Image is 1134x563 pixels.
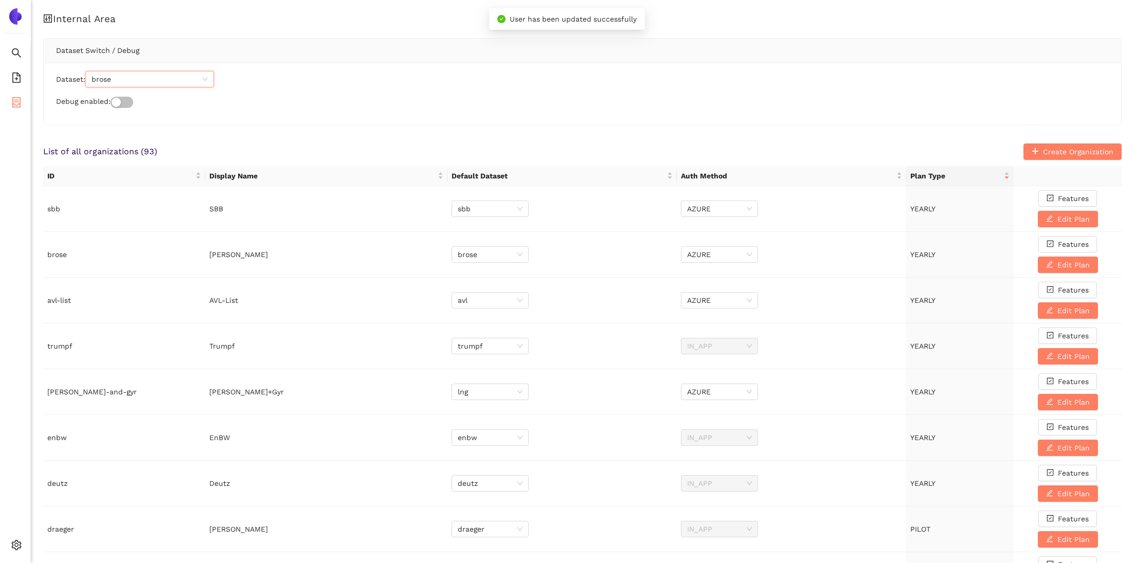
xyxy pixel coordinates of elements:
span: Features [1058,376,1089,387]
th: this column's title is Auth Method,this column is sortable [677,166,906,186]
td: avl-list [43,278,205,323]
td: draeger [43,506,205,552]
th: this column's title is Display Name,this column is sortable [205,166,448,186]
span: check-square [1047,332,1054,340]
span: Edit Plan [1057,213,1090,225]
span: Features [1058,284,1089,296]
span: IN_APP [687,521,752,537]
td: brose [43,232,205,278]
span: Default Dataset [452,170,665,181]
button: check-squareFeatures [1038,465,1097,481]
span: check-square [1047,377,1054,386]
span: Display Name [209,170,436,181]
span: deutz [458,476,523,491]
div: Dataset Switch / Debug [56,39,1109,62]
span: AZURE [687,201,752,216]
button: editEdit Plan [1038,302,1098,319]
span: Features [1058,193,1089,204]
button: check-squareFeatures [1038,282,1097,298]
span: draeger [458,521,523,537]
span: IN_APP [687,430,752,445]
span: search [11,44,22,65]
td: Trumpf [205,323,448,369]
td: Deutz [205,461,448,506]
td: [PERSON_NAME] [205,232,448,278]
span: Edit Plan [1057,442,1090,453]
span: check-square [1047,515,1054,523]
button: editEdit Plan [1038,211,1098,227]
div: Dataset: [56,71,1109,87]
button: check-squareFeatures [1038,419,1097,435]
button: check-squareFeatures [1038,373,1097,390]
span: IN_APP [687,476,752,491]
span: edit [1046,306,1053,315]
td: [PERSON_NAME]+Gyr [205,369,448,415]
span: Features [1058,513,1089,524]
span: check-square [1047,423,1054,431]
span: container [11,94,22,114]
span: Auth Method [681,170,894,181]
td: [PERSON_NAME]-and-gyr [43,369,205,415]
button: check-squareFeatures [1038,328,1097,344]
span: Features [1058,330,1089,341]
button: check-squareFeatures [1038,511,1097,527]
button: plusCreate Organization [1023,143,1122,160]
span: lng [458,384,523,399]
span: AZURE [687,247,752,262]
span: edit [1046,261,1053,269]
span: check-circle [497,15,506,23]
span: Features [1058,422,1089,433]
span: Features [1058,467,1089,479]
span: setting [11,536,22,557]
button: editEdit Plan [1038,531,1098,548]
button: editEdit Plan [1038,485,1098,502]
td: SBB [205,186,448,232]
span: Edit Plan [1057,534,1090,545]
span: edit [1046,535,1053,543]
td: deutz [43,461,205,506]
td: AVL-List [205,278,448,323]
td: YEARLY [906,232,1014,278]
span: Create Organization [1043,146,1113,157]
span: List of all organizations ( 93 ) [43,146,157,157]
td: sbb [43,186,205,232]
img: Logo [7,8,24,25]
th: this column's title is ID,this column is sortable [43,166,205,186]
td: enbw [43,415,205,461]
span: avl [458,293,523,308]
span: plus [1032,148,1039,156]
td: YEARLY [906,186,1014,232]
span: Edit Plan [1057,488,1090,499]
span: brose [458,247,523,262]
th: this column's title is Default Dataset,this column is sortable [447,166,677,186]
button: check-squareFeatures [1038,190,1097,207]
button: editEdit Plan [1038,440,1098,456]
button: editEdit Plan [1038,394,1098,410]
span: AZURE [687,293,752,308]
div: Debug enabled: [56,96,1109,108]
span: trumpf [458,338,523,354]
span: edit [1046,215,1053,223]
span: Edit Plan [1057,396,1090,408]
span: ID [47,170,193,181]
span: check-square [1047,240,1054,248]
td: YEARLY [906,415,1014,461]
td: [PERSON_NAME] [205,506,448,552]
span: sbb [458,201,523,216]
button: editEdit Plan [1038,257,1098,273]
span: Features [1058,239,1089,250]
span: enbw [458,430,523,445]
span: Edit Plan [1057,351,1090,362]
span: User has been updated successfully [510,15,637,23]
td: trumpf [43,323,205,369]
span: AZURE [687,384,752,399]
button: check-squareFeatures [1038,236,1097,252]
span: brose [92,71,208,87]
span: Edit Plan [1057,259,1090,270]
span: control [43,14,53,24]
span: edit [1046,444,1053,452]
button: editEdit Plan [1038,348,1098,365]
h1: Internal Area [43,12,1122,26]
td: YEARLY [906,323,1014,369]
span: IN_APP [687,338,752,354]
